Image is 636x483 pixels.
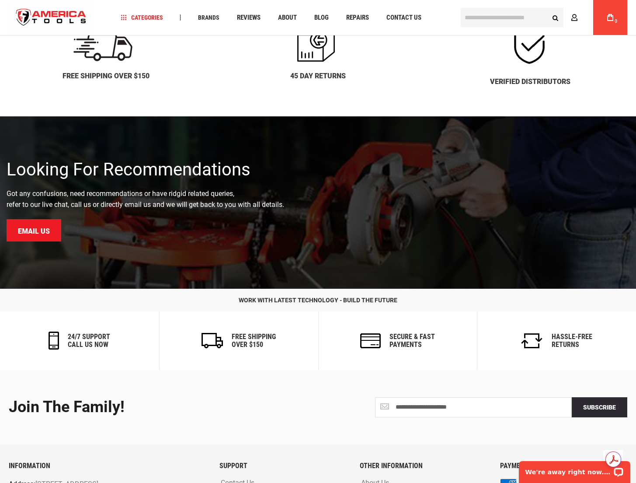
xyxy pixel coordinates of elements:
[547,9,563,26] button: Search
[360,462,487,470] h6: OTHER INFORMATION
[219,462,347,470] h6: SUPPORT
[346,14,369,21] span: Repairs
[7,72,205,80] h2: Free Shipping Over $150
[552,333,592,348] h6: Hassle-Free Returns
[278,14,297,21] span: About
[389,333,435,348] h6: secure & fast payments
[274,12,301,24] a: About
[382,12,425,24] a: Contact Us
[342,12,373,24] a: Repairs
[68,333,110,348] h6: 24/7 support call us now
[9,399,312,416] div: Join the Family!
[513,455,636,483] iframe: LiveChat chat widget
[9,1,94,34] img: America Tools
[7,219,61,241] a: Email Us
[500,462,627,470] h6: PAYMENT METHODS ACCEPTED
[121,14,163,21] span: Categories
[237,14,261,21] span: Reviews
[194,12,223,24] a: Brands
[386,14,421,21] span: Contact Us
[572,397,627,417] button: Subscribe
[117,12,167,24] a: Categories
[219,72,417,80] h2: 45 Day Returns
[9,462,206,470] h6: INFORMATION
[431,78,629,86] h2: Verified Distributors
[310,12,333,24] a: Blog
[233,12,264,24] a: Reviews
[7,188,629,210] p: Got any confusions, need recommendations or have ridgid related queries, refer to our live chat, ...
[583,404,616,411] span: Subscribe
[314,14,329,21] span: Blog
[7,160,629,179] h2: Looking for Recommendations
[198,14,219,21] span: Brands
[9,1,94,34] a: store logo
[615,19,617,24] span: 0
[232,333,276,348] h6: Free Shipping Over $150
